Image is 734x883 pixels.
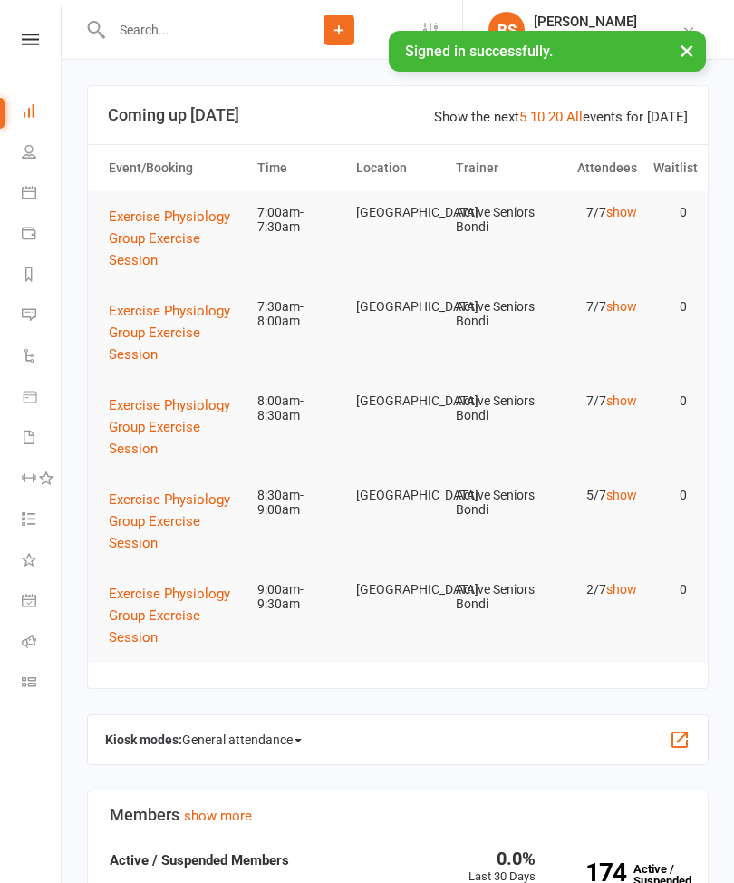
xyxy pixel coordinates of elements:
a: Class kiosk mode [22,664,63,704]
a: 5 [519,109,526,125]
button: Exercise Physiology Group Exercise Session [109,300,241,365]
a: Calendar [22,174,63,215]
td: Active Seniors Bondi [448,474,546,531]
span: Exercise Physiology Group Exercise Session [109,397,230,457]
td: 2/7 [546,568,645,611]
a: show [606,582,637,597]
td: 7:00am-7:30am [249,191,348,248]
td: 5/7 [546,474,645,517]
strong: Active / Suspended Members [110,852,289,868]
button: × [671,31,703,70]
div: Show the next events for [DATE] [434,106,688,128]
h3: Coming up [DATE] [108,106,688,124]
a: 10 [530,109,545,125]
a: 20 [548,109,563,125]
div: Staying Active Bondi [534,30,649,46]
span: Exercise Physiology Group Exercise Session [109,209,230,268]
a: Product Sales [22,378,63,419]
th: Trainer [448,145,546,191]
button: Exercise Physiology Group Exercise Session [109,206,241,271]
span: Exercise Physiology Group Exercise Session [109,491,230,551]
button: Exercise Physiology Group Exercise Session [109,489,241,554]
span: Signed in successfully. [405,43,553,60]
td: 0 [645,286,695,328]
strong: Kiosk modes: [105,733,182,747]
td: 9:00am-9:30am [249,568,348,626]
td: 0 [645,191,695,234]
th: Attendees [546,145,645,191]
td: Active Seniors Bondi [448,568,546,626]
td: 0 [645,474,695,517]
td: [GEOGRAPHIC_DATA] [348,191,447,234]
th: Event/Booking [101,145,249,191]
a: Dashboard [22,92,63,133]
td: 0 [645,380,695,422]
th: Waitlist [645,145,695,191]
a: show [606,299,637,314]
a: What's New [22,541,63,582]
a: Reports [22,256,63,296]
a: Roll call kiosk mode [22,623,63,664]
th: Time [249,145,348,191]
span: General attendance [182,725,302,754]
span: Exercise Physiology Group Exercise Session [109,586,230,645]
div: 0.0% [468,849,536,868]
td: 7/7 [546,380,645,422]
td: 8:30am-9:00am [249,474,348,531]
td: 8:00am-8:30am [249,380,348,437]
button: Exercise Physiology Group Exercise Session [109,583,241,648]
h3: Members [110,806,686,824]
td: 7:30am-8:00am [249,286,348,343]
td: [GEOGRAPHIC_DATA] [348,474,447,517]
span: Exercise Physiology Group Exercise Session [109,303,230,363]
a: show [606,488,637,502]
a: show more [184,808,252,824]
a: Payments [22,215,63,256]
th: Location [348,145,447,191]
td: 7/7 [546,191,645,234]
input: Search... [106,17,277,43]
td: 7/7 [546,286,645,328]
td: [GEOGRAPHIC_DATA] [348,380,447,422]
td: Active Seniors Bondi [448,191,546,248]
div: BS [488,12,525,48]
a: show [606,393,637,408]
a: General attendance kiosk mode [22,582,63,623]
td: Active Seniors Bondi [448,380,546,437]
td: [GEOGRAPHIC_DATA] [348,568,447,611]
button: Exercise Physiology Group Exercise Session [109,394,241,460]
td: 0 [645,568,695,611]
td: Active Seniors Bondi [448,286,546,343]
td: [GEOGRAPHIC_DATA] [348,286,447,328]
a: People [22,133,63,174]
a: show [606,205,637,219]
div: [PERSON_NAME] [534,14,649,30]
a: All [566,109,583,125]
